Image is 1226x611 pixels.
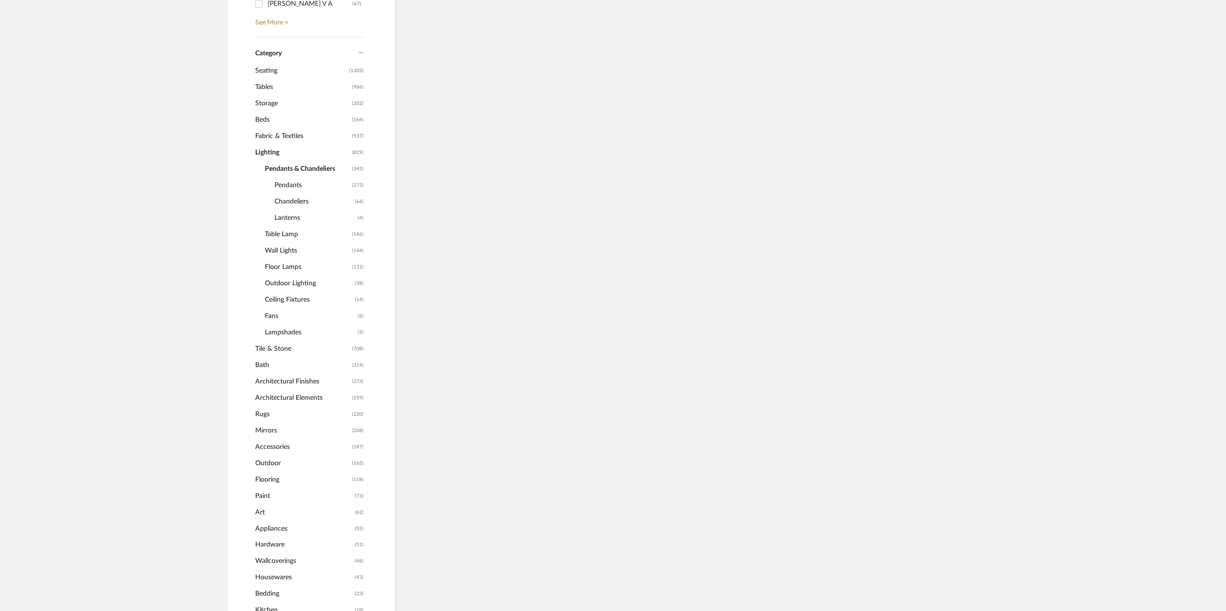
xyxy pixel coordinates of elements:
span: (51) [355,537,364,553]
span: (14) [355,292,364,307]
span: (164) [352,112,364,127]
span: (73) [355,488,364,504]
span: Flooring [255,471,350,488]
span: (314) [352,357,364,373]
span: (187) [352,439,364,455]
span: (23) [355,586,364,602]
span: Outdoor Lighting [265,275,352,292]
span: (62) [355,505,364,520]
span: Architectural Elements [255,390,350,406]
span: (144) [352,243,364,258]
span: (275) [352,178,364,193]
span: Outdoor [255,455,350,471]
span: Fans [265,308,355,324]
span: Lampshades [265,324,355,341]
span: Housewares [255,570,352,586]
span: (937) [352,128,364,144]
span: Lanterns [274,210,355,226]
span: Paint [255,488,352,504]
span: (273) [352,374,364,389]
span: Beds [255,112,350,128]
span: (1305) [349,63,364,78]
span: Pendants & Chandeliers [265,161,350,177]
span: (5) [358,325,364,340]
span: (259) [352,390,364,406]
span: Architectural Finishes [255,373,350,390]
span: (165) [352,456,364,471]
span: (986) [352,79,364,95]
span: (131) [352,259,364,275]
span: Fabric & Textiles [255,128,350,144]
span: Category [255,50,282,58]
span: (38) [355,276,364,291]
span: Table Lamp [265,226,350,242]
span: (829) [352,145,364,160]
span: Art [255,504,352,521]
span: Pendants [274,177,350,193]
span: Appliances [255,521,352,537]
span: Wallcoverings [255,553,352,570]
span: Storage [255,95,350,112]
span: Floor Lamps [265,259,350,275]
span: Ceiling Fixtures [265,292,352,308]
span: Rugs [255,406,350,422]
span: Mirrors [255,422,350,439]
span: Accessories [255,439,350,455]
span: Bedding [255,586,352,602]
span: (118) [352,472,364,487]
span: (46) [355,554,364,569]
span: (55) [355,521,364,536]
span: Chandeliers [274,193,352,210]
span: (4) [358,210,364,226]
span: (708) [352,341,364,356]
span: (146) [352,227,364,242]
span: Hardware [255,537,352,553]
span: Seating [255,63,347,79]
span: (202) [352,96,364,111]
span: Lighting [255,144,350,161]
span: (345) [352,161,364,177]
a: See More + [253,12,364,27]
span: Bath [255,357,350,373]
span: Wall Lights [265,242,350,259]
span: (66) [355,194,364,209]
span: (220) [352,407,364,422]
span: Tables [255,79,350,95]
span: (6) [358,308,364,324]
span: Tile & Stone [255,341,350,357]
span: (43) [355,570,364,586]
span: (208) [352,423,364,438]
